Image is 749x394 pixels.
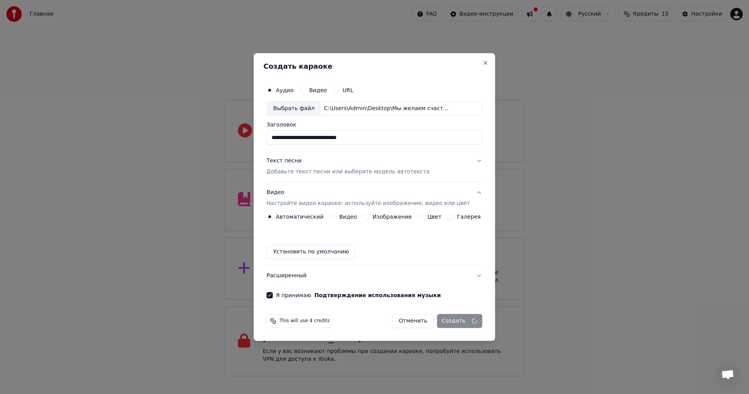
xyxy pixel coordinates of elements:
label: Автоматический [276,214,323,219]
label: Изображение [373,214,412,219]
div: Выбрать файл [267,102,321,116]
button: Установить по умолчанию [266,245,355,259]
label: Галерея [457,214,481,219]
button: ВидеоНастройте видео караоке: используйте изображение, видео или цвет [266,183,482,214]
div: Видео [266,189,470,208]
label: Цвет [428,214,442,219]
div: ВидеоНастройте видео караоке: используйте изображение, видео или цвет [266,214,482,265]
div: C:\Users\Admin\Desktop\Мы желаем счастья вам (минус бэк).mp3 [321,105,453,112]
button: Текст песниДобавьте текст песни или выберите модель автотекста [266,151,482,182]
label: Заголовок [266,122,482,128]
p: Добавьте текст песни или выберите модель автотекста [266,168,430,176]
button: Отменить [392,314,434,328]
label: URL [343,87,353,93]
label: Видео [309,87,327,93]
label: Я принимаю [276,292,441,298]
div: Текст песни [266,157,302,165]
span: This will use 4 credits [279,318,330,324]
label: Аудио [276,87,293,93]
button: Я принимаю [314,292,441,298]
p: Настройте видео караоке: используйте изображение, видео или цвет [266,200,470,207]
label: Видео [339,214,357,219]
h2: Создать караоке [263,63,485,70]
button: Расширенный [266,266,482,286]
